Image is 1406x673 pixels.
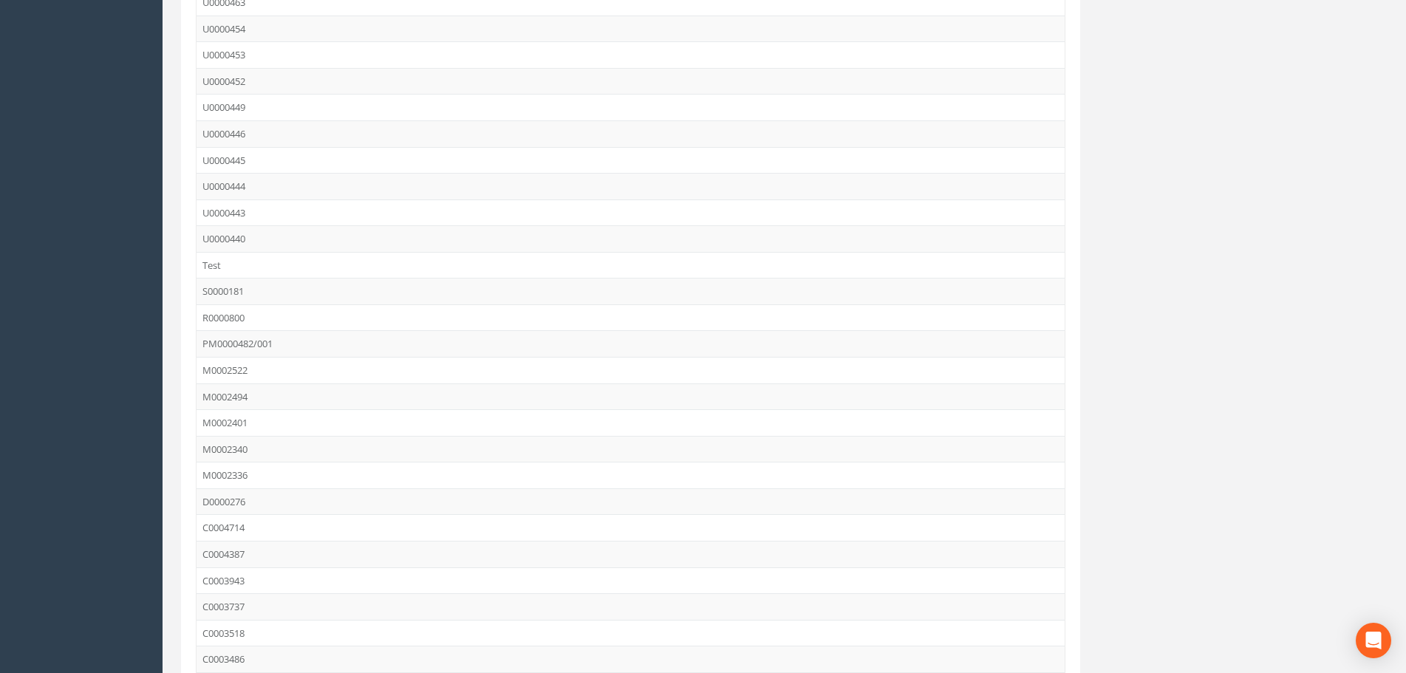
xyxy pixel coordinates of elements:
[197,646,1065,672] td: C0003486
[197,304,1065,331] td: R0000800
[197,199,1065,226] td: U0000443
[197,514,1065,541] td: C0004714
[197,225,1065,252] td: U0000440
[197,409,1065,436] td: M0002401
[197,567,1065,594] td: C0003943
[197,593,1065,620] td: C0003737
[197,41,1065,68] td: U0000453
[197,488,1065,515] td: D0000276
[197,252,1065,279] td: Test
[197,147,1065,174] td: U0000445
[197,120,1065,147] td: U0000446
[197,278,1065,304] td: S0000181
[197,541,1065,567] td: C0004387
[197,16,1065,42] td: U0000454
[197,173,1065,199] td: U0000444
[197,357,1065,383] td: M0002522
[197,383,1065,410] td: M0002494
[197,94,1065,120] td: U0000449
[1356,623,1391,658] div: Open Intercom Messenger
[197,620,1065,646] td: C0003518
[197,436,1065,462] td: M0002340
[197,330,1065,357] td: PM0000482/001
[197,68,1065,95] td: U0000452
[197,462,1065,488] td: M0002336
